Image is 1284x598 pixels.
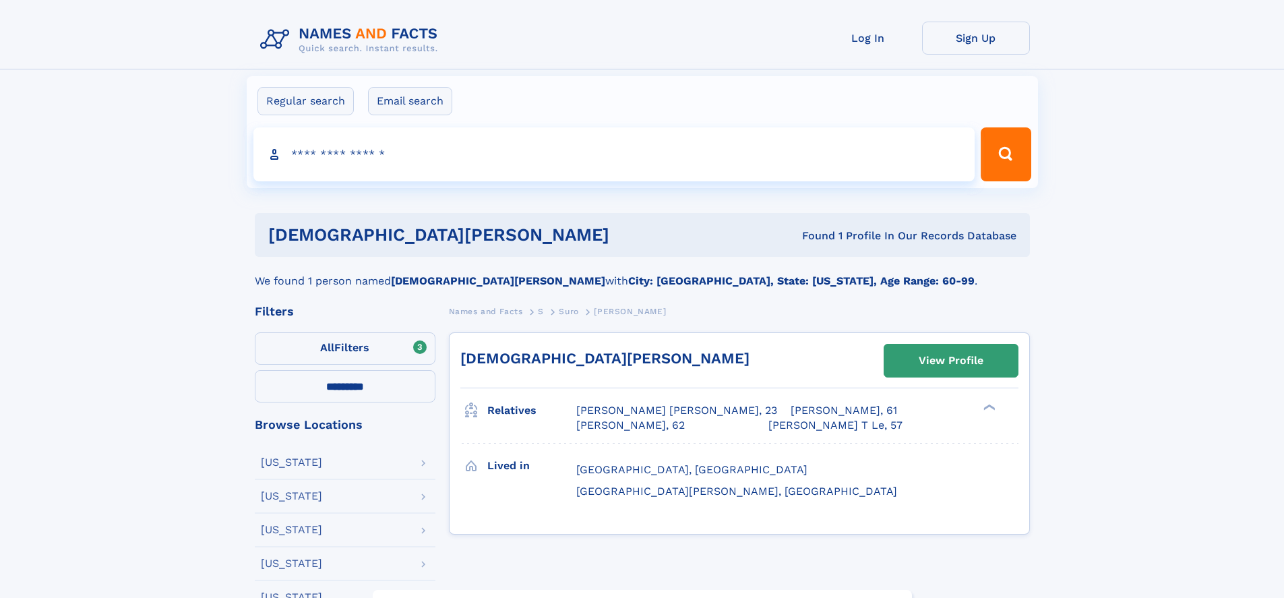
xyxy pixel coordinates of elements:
div: We found 1 person named with . [255,257,1030,289]
a: [PERSON_NAME] [PERSON_NAME], 23 [576,403,777,418]
label: Filters [255,332,435,365]
a: S [538,303,544,320]
a: Names and Facts [449,303,523,320]
b: City: [GEOGRAPHIC_DATA], State: [US_STATE], Age Range: 60-99 [628,274,975,287]
span: [GEOGRAPHIC_DATA][PERSON_NAME], [GEOGRAPHIC_DATA] [576,485,897,498]
div: ❯ [980,403,996,412]
div: [US_STATE] [261,558,322,569]
label: Regular search [257,87,354,115]
span: Suro [559,307,578,316]
a: Suro [559,303,578,320]
a: [PERSON_NAME], 61 [791,403,897,418]
h3: Relatives [487,399,576,422]
span: S [538,307,544,316]
h3: Lived in [487,454,576,477]
div: View Profile [919,345,983,376]
span: [GEOGRAPHIC_DATA], [GEOGRAPHIC_DATA] [576,463,807,476]
a: [PERSON_NAME] T Le, 57 [768,418,903,433]
div: Found 1 Profile In Our Records Database [706,229,1016,243]
div: Filters [255,305,435,318]
b: [DEMOGRAPHIC_DATA][PERSON_NAME] [391,274,605,287]
div: [US_STATE] [261,457,322,468]
span: All [320,341,334,354]
a: View Profile [884,345,1018,377]
span: [PERSON_NAME] [594,307,666,316]
div: [US_STATE] [261,525,322,535]
a: [DEMOGRAPHIC_DATA][PERSON_NAME] [460,350,750,367]
h1: [DEMOGRAPHIC_DATA][PERSON_NAME] [268,227,706,243]
a: [PERSON_NAME], 62 [576,418,685,433]
div: Browse Locations [255,419,435,431]
label: Email search [368,87,452,115]
input: search input [253,127,975,181]
a: Sign Up [922,22,1030,55]
div: [US_STATE] [261,491,322,502]
button: Search Button [981,127,1031,181]
a: Log In [814,22,922,55]
img: Logo Names and Facts [255,22,449,58]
